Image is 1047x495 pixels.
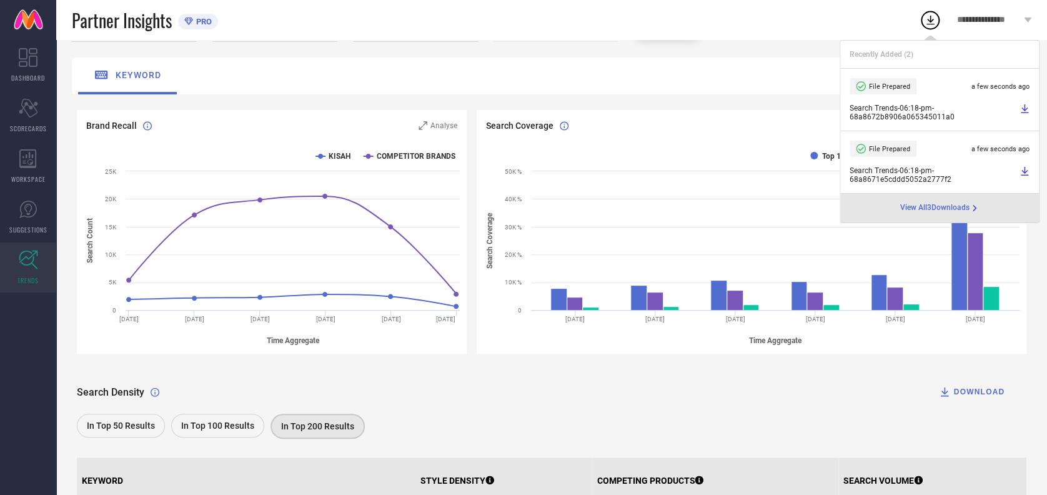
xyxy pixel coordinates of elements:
text: [DATE] [315,316,335,322]
text: KISAH [329,152,350,161]
text: [DATE] [119,316,139,322]
span: keyword [116,70,161,80]
text: 50K % [505,168,522,175]
tspan: Search Coverage [485,212,494,269]
text: 30K % [505,224,522,231]
div: DOWNLOAD [938,386,1005,398]
text: [DATE] [645,316,665,322]
span: WORKSPACE [11,174,46,184]
span: Partner Insights [72,7,172,33]
svg: Zoom [419,121,427,130]
a: View All3Downloads [900,203,980,213]
span: DASHBOARD [11,73,45,82]
span: Search Coverage [486,121,553,131]
text: [DATE] [185,316,204,322]
span: File Prepared [869,145,910,153]
text: [DATE] [565,316,585,322]
text: [DATE] [966,316,985,322]
text: [DATE] [251,316,270,322]
p: COMPETING PRODUCTS [597,476,703,486]
span: Search Trends - 06:18-pm - 68a8671e5cddd5052a2777f2 [850,166,1016,184]
span: Brand Recall [86,121,137,131]
text: [DATE] [886,316,905,322]
span: a few seconds ago [971,145,1030,153]
span: In Top 100 Results [181,421,254,431]
text: 15K [105,224,117,231]
text: 20K [105,196,117,202]
span: View All 3 Downloads [900,203,970,213]
text: 25K [105,168,117,175]
span: In Top 200 Results [281,421,354,431]
span: SUGGESTIONS [9,225,47,234]
text: [DATE] [436,316,455,322]
div: Open download page [900,203,980,213]
text: 40K % [505,196,522,202]
tspan: Time Aggregate [267,336,320,344]
text: [DATE] [381,316,400,322]
tspan: Search Count [86,218,94,263]
text: 10K [105,251,117,258]
text: COMPETITOR BRANDS [376,152,455,161]
a: Download [1020,166,1030,184]
span: Analyse [430,121,457,130]
text: [DATE] [806,316,825,322]
span: Recently Added ( 2 ) [850,50,913,59]
text: 5K [109,279,117,286]
a: Download [1020,104,1030,121]
span: SCORECARDS [10,124,47,133]
tspan: Time Aggregate [749,336,802,344]
text: 20K % [505,251,522,258]
text: 10K % [505,279,522,286]
span: PRO [193,17,212,26]
span: Search Trends - 06:18-pm - 68a8672b8906a065345011a0 [850,104,1016,121]
p: STYLE DENSITY [420,476,494,486]
span: a few seconds ago [971,82,1030,91]
button: DOWNLOAD [923,379,1020,404]
span: In Top 50 Results [87,421,155,431]
span: TRENDS [17,276,39,285]
div: Open download list [919,9,941,31]
span: Search Density [77,386,144,398]
text: 0 [112,307,116,314]
text: 0 [518,307,522,314]
text: [DATE] [725,316,745,322]
p: SEARCH VOLUME [843,476,923,486]
span: File Prepared [869,82,910,91]
text: Top 1 Brand [822,152,863,161]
